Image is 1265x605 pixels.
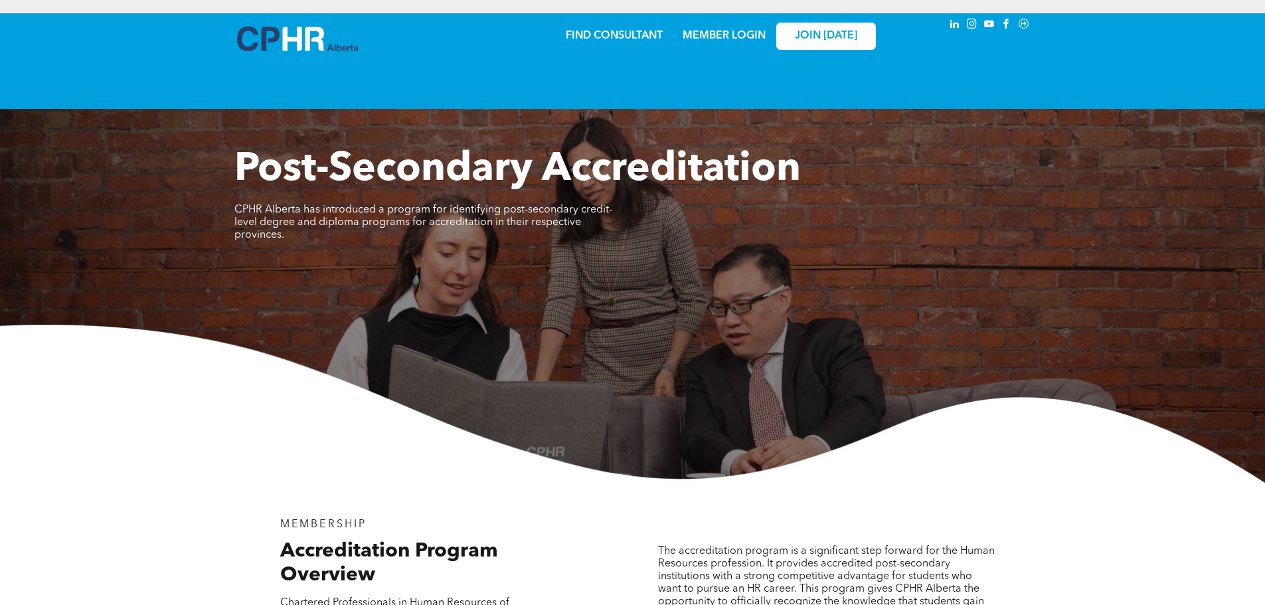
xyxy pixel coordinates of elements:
a: youtube [982,17,997,35]
span: Post-Secondary Accreditation [234,150,801,190]
a: JOIN [DATE] [776,23,876,50]
span: MEMBERSHIP [280,519,367,530]
span: CPHR Alberta has introduced a program for identifying post-secondary credit-level degree and dipl... [234,205,612,240]
a: instagram [965,17,979,35]
span: Accreditation Program Overview [280,541,498,585]
a: linkedin [948,17,962,35]
a: FIND CONSULTANT [566,31,663,41]
span: JOIN [DATE] [795,30,857,43]
img: A blue and white logo for cp alberta [237,27,358,51]
a: Social network [1017,17,1031,35]
a: facebook [999,17,1014,35]
a: MEMBER LOGIN [683,31,766,41]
